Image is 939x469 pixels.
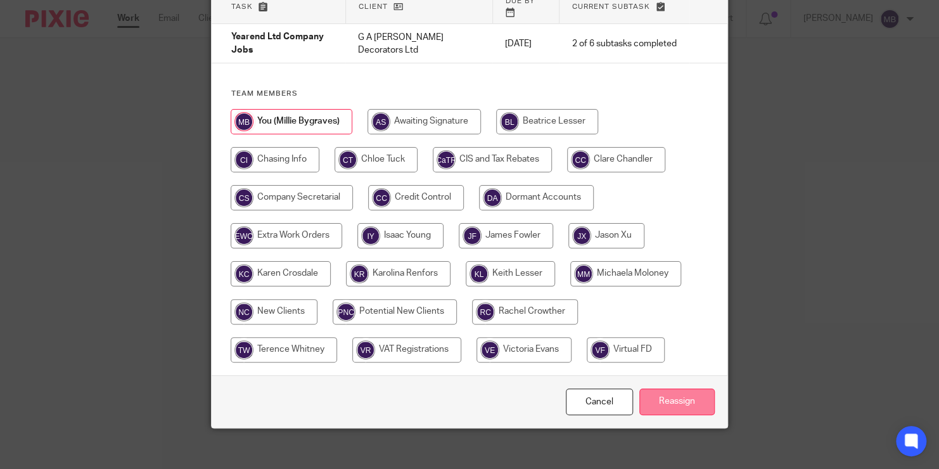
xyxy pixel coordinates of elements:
[639,389,715,416] input: Reassign
[566,389,633,416] a: Close this dialog window
[505,37,547,50] p: [DATE]
[572,3,650,10] span: Current subtask
[231,3,252,10] span: Task
[559,24,689,63] td: 2 of 6 subtasks completed
[231,33,323,55] span: Yearend Ltd Company Jobs
[358,31,480,57] p: G A [PERSON_NAME] Decorators Ltd
[231,89,708,99] h4: Team members
[359,3,388,10] span: Client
